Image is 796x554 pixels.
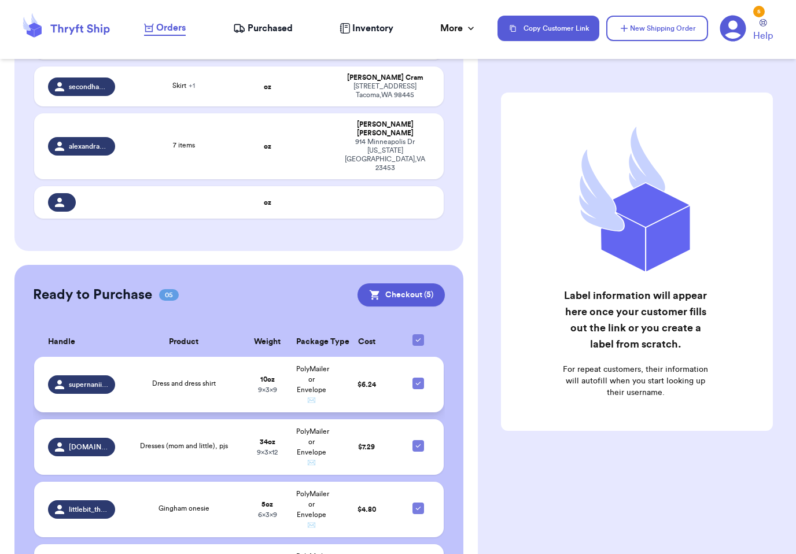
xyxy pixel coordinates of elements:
[69,442,108,452] span: [DOMAIN_NAME]
[264,199,271,206] strong: oz
[245,327,289,357] th: Weight
[560,364,711,398] p: For repeat customers, their information will autofill when you start looking up their username.
[140,442,228,449] span: Dresses (mom and little), pjs
[340,73,429,82] div: [PERSON_NAME] Cram
[156,21,186,35] span: Orders
[606,16,708,41] button: New Shipping Order
[189,82,195,89] span: + 1
[289,327,333,357] th: Package Type
[296,428,329,466] span: PolyMailer or Envelope ✉️
[152,380,216,387] span: Dress and dress shirt
[233,21,293,35] a: Purchased
[159,505,209,512] span: Gingham onesie
[352,21,393,35] span: Inventory
[69,142,108,151] span: alexandramsweeney
[159,289,179,301] span: 05
[144,21,186,36] a: Orders
[753,6,765,17] div: 5
[358,283,445,306] button: Checkout (5)
[69,380,108,389] span: supernanii91
[753,29,773,43] span: Help
[173,142,195,149] span: 7 items
[753,19,773,43] a: Help
[340,138,429,172] div: 914 Minneapolis Dr [US_STATE][GEOGRAPHIC_DATA] , VA 23453
[122,327,245,357] th: Product
[69,82,108,91] span: secondhandsmiles
[33,286,152,304] h2: Ready to Purchase
[172,82,195,89] span: Skirt
[333,327,399,357] th: Cost
[340,21,393,35] a: Inventory
[440,21,477,35] div: More
[358,506,376,513] span: $ 4.80
[258,386,277,393] span: 9 x 3 x 9
[69,505,108,514] span: littlebit_thrifty
[260,376,275,383] strong: 10 oz
[296,490,329,529] span: PolyMailer or Envelope ✉️
[560,287,711,352] h2: Label information will appear here once your customer fills out the link or you create a label fr...
[497,16,599,41] button: Copy Customer Link
[358,381,376,388] span: $ 6.24
[264,83,271,90] strong: oz
[340,120,429,138] div: [PERSON_NAME] [PERSON_NAME]
[264,143,271,150] strong: oz
[257,449,278,456] span: 9 x 3 x 12
[260,438,275,445] strong: 34 oz
[258,511,277,518] span: 6 x 3 x 9
[340,82,429,99] div: [STREET_ADDRESS] Tacoma , WA 98445
[261,501,273,508] strong: 5 oz
[48,336,75,348] span: Handle
[358,444,375,450] span: $ 7.29
[296,365,329,404] span: PolyMailer or Envelope ✉️
[720,15,746,42] a: 5
[248,21,293,35] span: Purchased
